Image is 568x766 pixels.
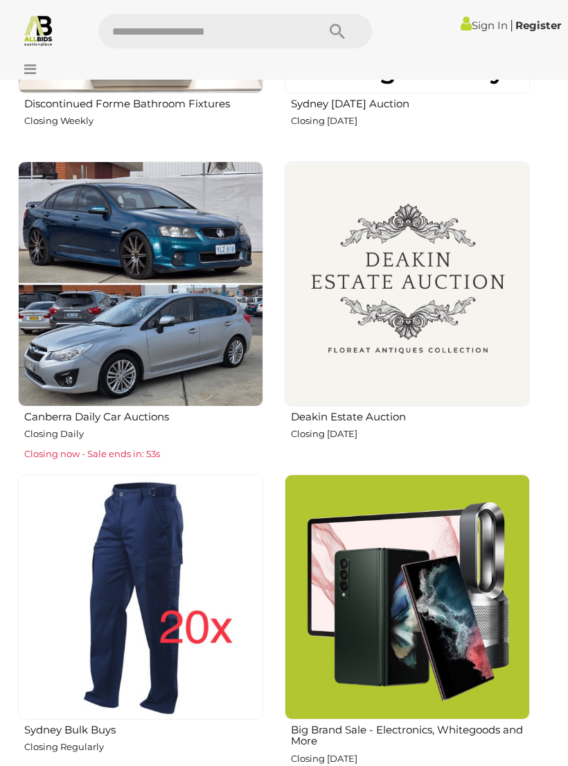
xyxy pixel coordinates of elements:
p: Closing Regularly [24,739,263,755]
p: Closing [DATE] [291,426,530,442]
p: Closing [DATE] [291,113,530,129]
img: Deakin Estate Auction [285,161,530,407]
span: Closing now - Sale ends in: 53s [24,448,160,459]
p: Closing Daily [24,426,263,442]
button: Search [303,14,372,48]
h2: Sydney [DATE] Auction [291,95,530,110]
a: Deakin Estate Auction Closing [DATE] [284,161,530,463]
a: Register [515,19,561,32]
a: Sign In [461,19,508,32]
h2: Sydney Bulk Buys [24,721,263,736]
h2: Big Brand Sale - Electronics, Whitegoods and More [291,721,530,747]
h2: Discontinued Forme Bathroom Fixtures [24,95,263,110]
a: Canberra Daily Car Auctions Closing Daily Closing now - Sale ends in: 53s [17,161,263,463]
img: Big Brand Sale - Electronics, Whitegoods and More [285,474,530,720]
img: Canberra Daily Car Auctions [18,161,263,407]
img: Sydney Bulk Buys [18,474,263,720]
img: Allbids.com.au [22,14,55,46]
h2: Canberra Daily Car Auctions [24,408,263,423]
h2: Deakin Estate Auction [291,408,530,423]
span: | [510,17,513,33]
p: Closing Weekly [24,113,263,129]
